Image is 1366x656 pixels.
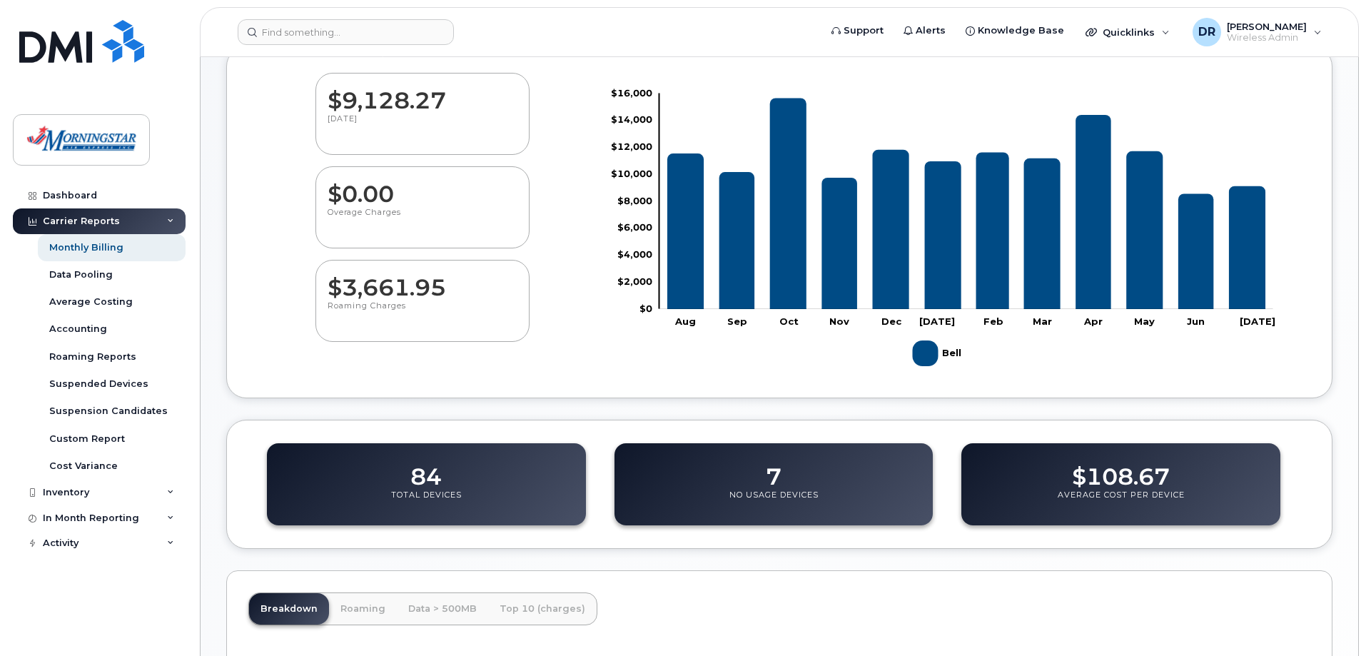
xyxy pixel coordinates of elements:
a: Breakdown [249,593,329,625]
dd: $3,661.95 [328,261,517,301]
span: Wireless Admin [1227,32,1307,44]
p: Roaming Charges [328,301,517,326]
p: No Usage Devices [729,490,819,515]
tspan: Apr [1083,315,1103,326]
dd: $0.00 [328,167,517,207]
dd: $108.67 [1072,450,1170,490]
span: DR [1198,24,1215,41]
tspan: $10,000 [611,167,652,178]
tspan: Jun [1187,315,1205,326]
tspan: Oct [779,315,799,326]
tspan: $0 [639,302,652,313]
tspan: $8,000 [617,194,652,206]
a: Alerts [894,16,956,45]
a: Data > 500MB [397,593,488,625]
span: Quicklinks [1103,26,1155,38]
tspan: Nov [829,315,849,326]
tspan: Aug [674,315,696,326]
g: Bell [913,335,965,372]
tspan: $2,000 [617,275,652,286]
tspan: May [1134,315,1155,326]
span: Support [844,24,884,38]
dd: $9,128.27 [328,74,517,113]
tspan: Sep [727,315,747,326]
p: Average Cost Per Device [1058,490,1185,515]
tspan: $4,000 [617,248,652,260]
a: Support [821,16,894,45]
g: Chart [611,86,1275,371]
tspan: Dec [881,315,902,326]
span: Alerts [916,24,946,38]
dd: 7 [766,450,781,490]
tspan: $12,000 [611,141,652,152]
span: Knowledge Base [978,24,1064,38]
span: [PERSON_NAME] [1227,21,1307,32]
a: Roaming [329,593,397,625]
tspan: $16,000 [611,86,652,98]
input: Find something... [238,19,454,45]
p: Overage Charges [328,207,517,233]
tspan: [DATE] [1240,315,1275,326]
tspan: $6,000 [617,221,652,233]
tspan: Feb [983,315,1003,326]
a: Knowledge Base [956,16,1074,45]
p: Total Devices [391,490,462,515]
a: Top 10 (charges) [488,593,597,625]
tspan: Mar [1033,315,1052,326]
dd: 84 [410,450,442,490]
g: Legend [913,335,965,372]
tspan: $14,000 [611,113,652,125]
div: Don Ryan [1183,18,1332,46]
g: Bell [667,98,1265,309]
tspan: [DATE] [919,315,955,326]
p: [DATE] [328,113,517,139]
div: Quicklinks [1076,18,1180,46]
